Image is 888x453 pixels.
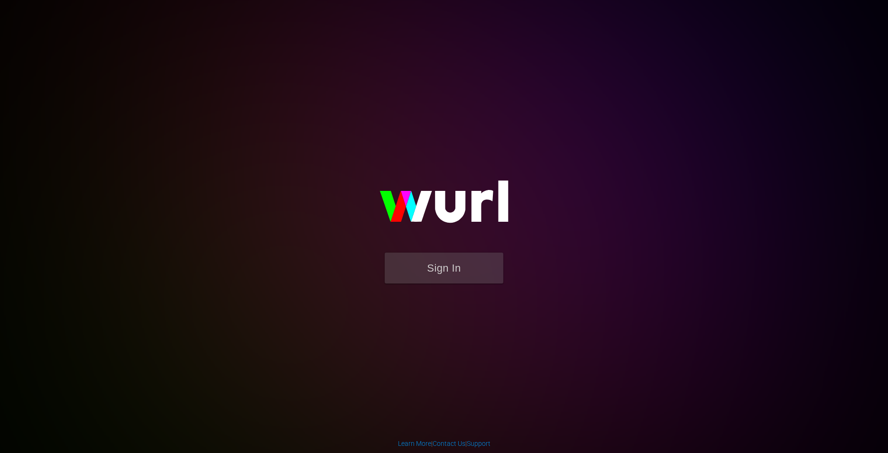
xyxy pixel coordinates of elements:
a: Support [467,440,490,447]
button: Sign In [385,253,503,283]
a: Learn More [398,440,431,447]
a: Contact Us [433,440,465,447]
div: | | [398,439,490,448]
img: wurl-logo-on-black-223613ac3d8ba8fe6dc639794a292ebdb59501304c7dfd60c99c58986ef67473.svg [349,160,539,252]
